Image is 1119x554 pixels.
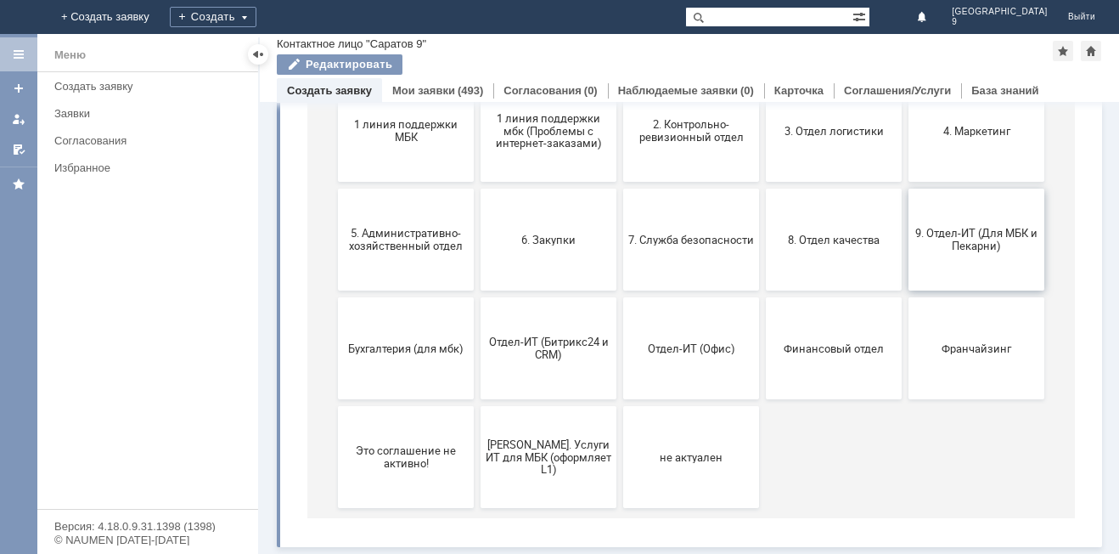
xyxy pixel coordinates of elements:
header: Выберите тематику заявки [14,170,781,187]
div: Меню [54,45,86,65]
a: Создать заявку [5,75,32,102]
a: Согласования [48,127,255,154]
span: 5. Административно-хозяйственный отдел [49,351,175,376]
span: 9 [952,17,1048,27]
a: Заявки [48,100,255,127]
input: Например, почта или справка [228,76,567,107]
span: 3. Отдел логистики [477,248,603,261]
span: [GEOGRAPHIC_DATA] [952,7,1048,17]
div: © NAUMEN [DATE]-[DATE] [54,534,241,546]
button: 5. Административно-хозяйственный отдел [44,313,180,415]
button: 2. Контрольно-ревизионный отдел [329,204,465,306]
a: Соглашения/Услуги [844,84,951,97]
div: Заявки [54,107,248,120]
button: 7. Служба безопасности [329,313,465,415]
span: Бухгалтерия (для мбк) [49,466,175,478]
span: 6. Закупки [192,357,318,370]
span: 1 линия поддержки мбк (Проблемы с интернет-заказами) [192,235,318,274]
span: 2. Контрольно-ревизионный отдел [335,242,460,268]
span: Франчайзинг [620,466,745,478]
div: (0) [740,84,754,97]
span: 1 линия поддержки МБК [49,242,175,268]
span: 4. Маркетинг [620,248,745,261]
a: Мои заявки [392,84,455,97]
span: Отдел-ИТ (Битрикс24 и CRM) [192,460,318,485]
div: Согласования [54,134,248,147]
div: Версия: 4.18.0.9.31.1398 (1398) [54,521,241,532]
button: Отдел-ИТ (Битрикс24 и CRM) [187,421,323,523]
div: Избранное [54,161,229,174]
div: Скрыть меню [248,44,268,65]
a: Мои согласования [5,136,32,163]
div: (0) [584,84,598,97]
a: Мои заявки [5,105,32,133]
button: Отдел-ИТ (Офис) [329,421,465,523]
div: (493) [458,84,483,97]
span: 9. Отдел-ИТ (Для МБК и Пекарни) [620,351,745,376]
button: 3. Отдел логистики [472,204,608,306]
div: Создать [170,7,256,27]
a: Создать заявку [287,84,372,97]
button: 4. Маркетинг [615,204,751,306]
div: Контактное лицо "Саратов 9" [277,37,426,50]
div: Добавить в избранное [1053,41,1073,61]
button: 6. Закупки [187,313,323,415]
a: Наблюдаемые заявки [618,84,738,97]
button: 9. Отдел-ИТ (Для МБК и Пекарни) [615,313,751,415]
span: Финансовый отдел [477,466,603,478]
a: Согласования [503,84,582,97]
span: 8. Отдел качества [477,357,603,370]
button: 1 линия поддержки МБК [44,204,180,306]
button: 8. Отдел качества [472,313,608,415]
button: Франчайзинг [615,421,751,523]
div: Создать заявку [54,80,248,93]
span: 7. Служба безопасности [335,357,460,370]
label: Воспользуйтесь поиском [228,42,567,59]
a: Карточка [774,84,824,97]
button: 1 линия поддержки мбк (Проблемы с интернет-заказами) [187,204,323,306]
a: Создать заявку [48,73,255,99]
a: База знаний [971,84,1038,97]
span: Отдел-ИТ (Офис) [335,466,460,478]
button: Бухгалтерия (для мбк) [44,421,180,523]
span: Расширенный поиск [852,8,869,24]
div: Сделать домашней страницей [1081,41,1101,61]
button: Финансовый отдел [472,421,608,523]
